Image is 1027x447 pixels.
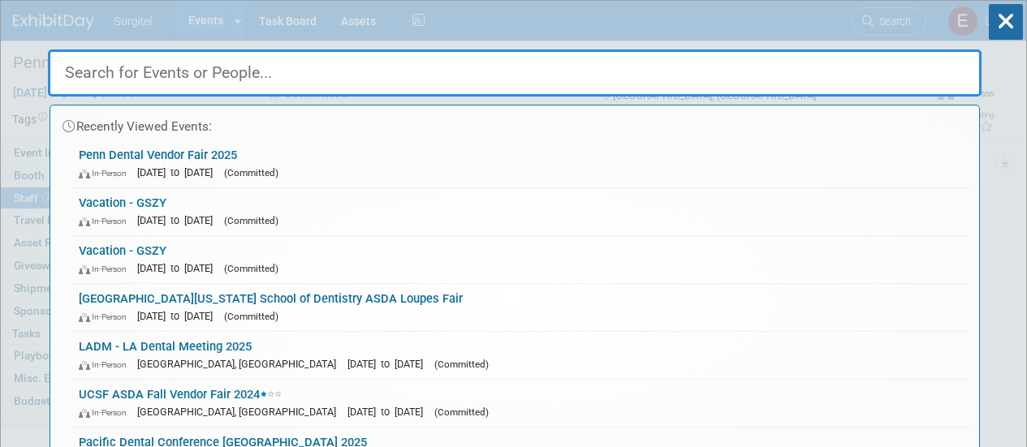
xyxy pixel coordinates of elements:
[79,264,134,274] span: In-Person
[434,406,489,418] span: (Committed)
[224,263,278,274] span: (Committed)
[224,167,278,178] span: (Committed)
[71,140,971,187] a: Penn Dental Vendor Fair 2025 In-Person [DATE] to [DATE] (Committed)
[137,310,221,322] span: [DATE] to [DATE]
[434,359,489,370] span: (Committed)
[137,262,221,274] span: [DATE] to [DATE]
[71,332,971,379] a: LADM - LA Dental Meeting 2025 In-Person [GEOGRAPHIC_DATA], [GEOGRAPHIC_DATA] [DATE] to [DATE] (Co...
[79,359,134,370] span: In-Person
[79,216,134,226] span: In-Person
[224,311,278,322] span: (Committed)
[137,358,344,370] span: [GEOGRAPHIC_DATA], [GEOGRAPHIC_DATA]
[79,407,134,418] span: In-Person
[137,406,344,418] span: [GEOGRAPHIC_DATA], [GEOGRAPHIC_DATA]
[79,312,134,322] span: In-Person
[71,284,971,331] a: [GEOGRAPHIC_DATA][US_STATE] School of Dentistry ASDA Loupes Fair In-Person [DATE] to [DATE] (Comm...
[347,358,431,370] span: [DATE] to [DATE]
[58,105,971,140] div: Recently Viewed Events:
[347,406,431,418] span: [DATE] to [DATE]
[71,236,971,283] a: Vacation - GSZY In-Person [DATE] to [DATE] (Committed)
[137,214,221,226] span: [DATE] to [DATE]
[71,380,971,427] a: UCSF ASDA Fall Vendor Fair 2024 In-Person [GEOGRAPHIC_DATA], [GEOGRAPHIC_DATA] [DATE] to [DATE] (...
[71,188,971,235] a: Vacation - GSZY In-Person [DATE] to [DATE] (Committed)
[48,49,982,97] input: Search for Events or People...
[79,168,134,178] span: In-Person
[137,166,221,178] span: [DATE] to [DATE]
[224,215,278,226] span: (Committed)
